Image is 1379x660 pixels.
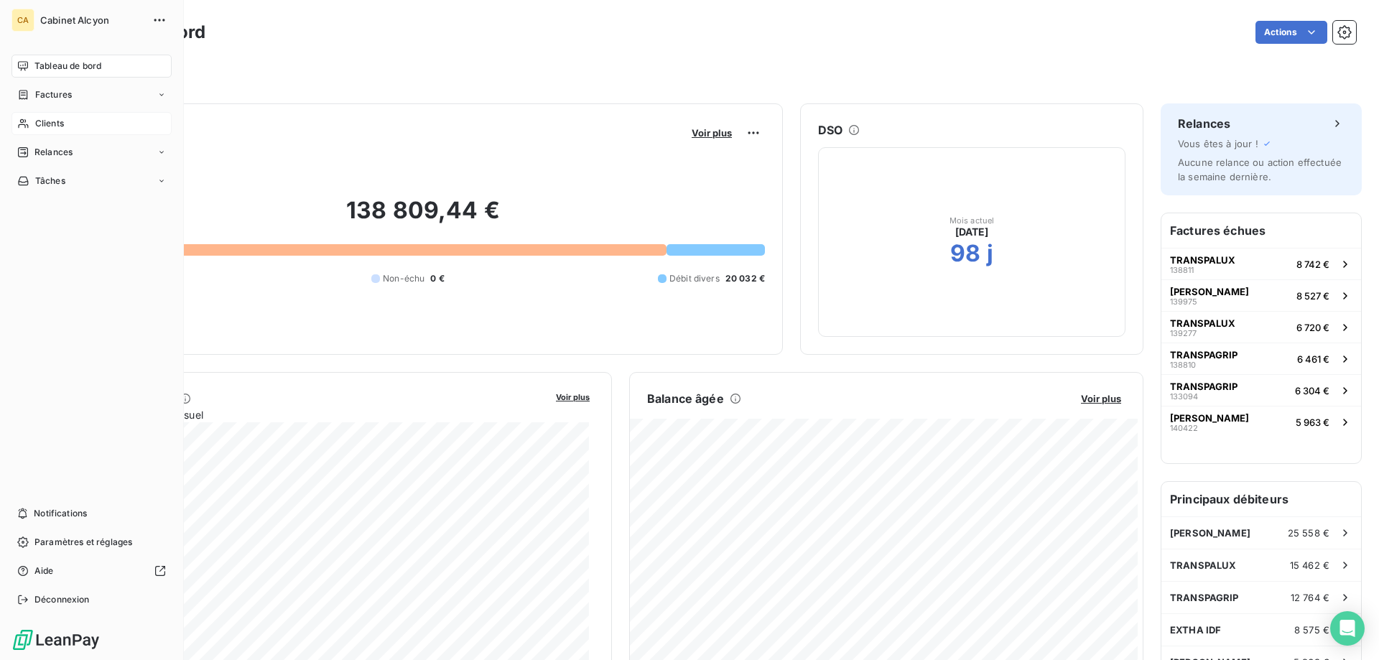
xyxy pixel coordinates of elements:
button: Voir plus [1077,392,1125,405]
span: Factures [35,88,72,101]
span: Mois actuel [949,216,995,225]
span: TRANSPALUX [1170,559,1237,571]
span: Tableau de bord [34,60,101,73]
a: Aide [11,559,172,582]
span: 0 € [430,272,444,285]
span: 6 720 € [1296,322,1329,333]
span: [DATE] [955,225,989,239]
span: 8 742 € [1296,259,1329,270]
span: TRANSPAGRIP [1170,381,1238,392]
span: Relances [34,146,73,159]
button: TRANSPALUX1392776 720 € [1161,311,1361,343]
span: Tâches [35,175,65,187]
span: 20 032 € [725,272,765,285]
button: TRANSPALUX1388118 742 € [1161,248,1361,279]
button: TRANSPAGRIP1330946 304 € [1161,374,1361,406]
h6: Balance âgée [647,390,724,407]
span: 138810 [1170,361,1196,369]
h2: 98 [950,239,980,268]
span: EXTHA IDF [1170,624,1221,636]
span: TRANSPAGRIP [1170,592,1239,603]
span: TRANSPALUX [1170,254,1235,266]
span: 8 575 € [1294,624,1329,636]
span: TRANSPAGRIP [1170,349,1238,361]
span: Vous êtes à jour ! [1178,138,1258,149]
span: Notifications [34,507,87,520]
span: 6 461 € [1297,353,1329,365]
h6: Factures échues [1161,213,1361,248]
div: Open Intercom Messenger [1330,611,1365,646]
span: Clients [35,117,64,130]
span: Voir plus [1081,393,1121,404]
span: Paramètres et réglages [34,536,132,549]
span: Voir plus [556,392,590,402]
button: TRANSPAGRIP1388106 461 € [1161,343,1361,374]
button: [PERSON_NAME]1404225 963 € [1161,406,1361,437]
button: Voir plus [552,390,594,403]
span: Voir plus [692,127,732,139]
span: 140422 [1170,424,1198,432]
span: 15 462 € [1290,559,1329,571]
span: Aucune relance ou action effectuée la semaine dernière. [1178,157,1342,182]
span: 25 558 € [1288,527,1329,539]
span: Chiffre d'affaires mensuel [81,407,546,422]
h6: Principaux débiteurs [1161,482,1361,516]
span: 5 963 € [1296,417,1329,428]
h6: Relances [1178,115,1230,132]
button: Actions [1255,21,1327,44]
h2: 138 809,44 € [81,196,765,239]
span: Aide [34,564,54,577]
h6: DSO [818,121,842,139]
span: Déconnexion [34,593,90,606]
span: 133094 [1170,392,1198,401]
button: Voir plus [687,126,736,139]
span: 139975 [1170,297,1197,306]
h2: j [987,239,993,268]
span: [PERSON_NAME] [1170,286,1249,297]
span: [PERSON_NAME] [1170,412,1249,424]
span: Non-échu [383,272,424,285]
span: [PERSON_NAME] [1170,527,1250,539]
button: [PERSON_NAME]1399758 527 € [1161,279,1361,311]
span: 138811 [1170,266,1194,274]
span: 139277 [1170,329,1197,338]
img: Logo LeanPay [11,628,101,651]
span: 8 527 € [1296,290,1329,302]
span: Débit divers [669,272,720,285]
span: 6 304 € [1295,385,1329,396]
span: TRANSPALUX [1170,317,1235,329]
div: CA [11,9,34,32]
span: 12 764 € [1291,592,1329,603]
span: Cabinet Alcyon [40,14,144,26]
